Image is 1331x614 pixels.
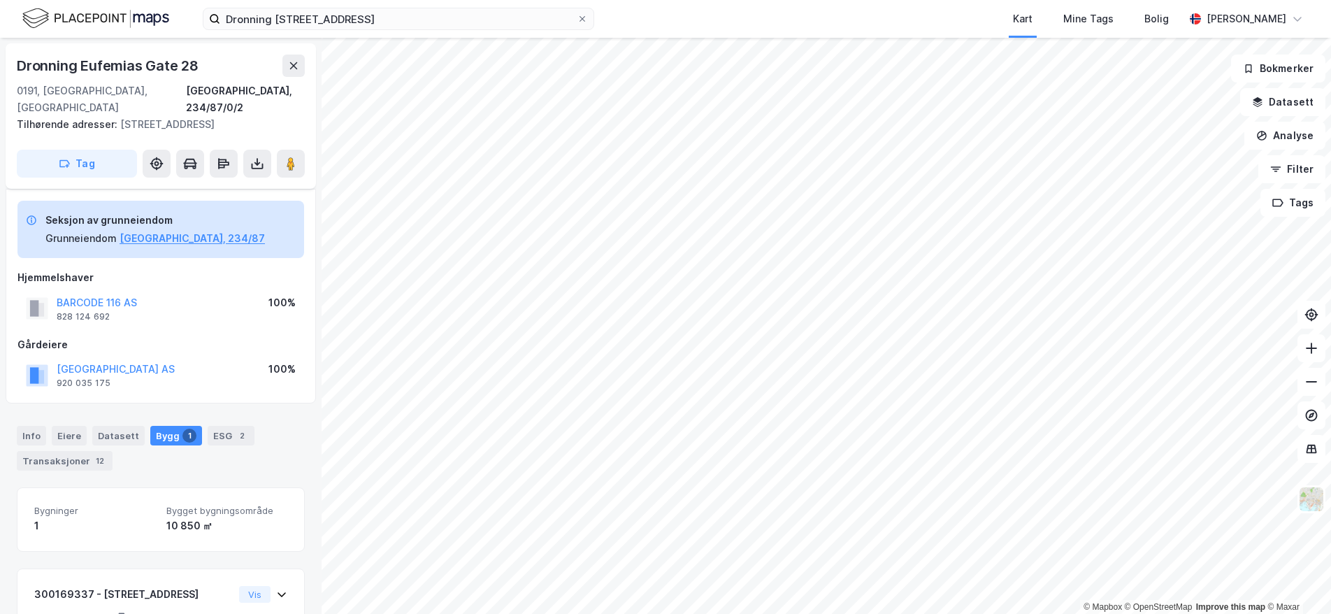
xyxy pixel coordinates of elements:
div: Kart [1013,10,1033,27]
div: 10 850 ㎡ [166,517,287,534]
span: Bygninger [34,505,155,517]
div: 100% [268,361,296,378]
div: Datasett [92,426,145,445]
div: Hjemmelshaver [17,269,304,286]
div: Gårdeiere [17,336,304,353]
button: Vis [239,586,271,603]
button: Datasett [1240,88,1325,116]
button: Filter [1258,155,1325,183]
div: 300169337 - [STREET_ADDRESS] [34,586,233,603]
div: 12 [93,454,107,468]
iframe: Chat Widget [1261,547,1331,614]
div: 920 035 175 [57,378,110,389]
div: Dronning Eufemias Gate 28 [17,55,201,77]
button: [GEOGRAPHIC_DATA], 234/87 [120,230,265,247]
div: Mine Tags [1063,10,1114,27]
div: 2 [235,429,249,443]
div: Eiere [52,426,87,445]
button: Tag [17,150,137,178]
div: [PERSON_NAME] [1207,10,1286,27]
div: Seksjon av grunneiendom [45,212,265,229]
div: Bygg [150,426,202,445]
img: logo.f888ab2527a4732fd821a326f86c7f29.svg [22,6,169,31]
div: Grunneiendom [45,230,117,247]
img: Z [1298,486,1325,513]
div: [GEOGRAPHIC_DATA], 234/87/0/2 [186,83,305,116]
div: Transaksjoner [17,451,113,471]
div: Kontrollprogram for chat [1261,547,1331,614]
a: Mapbox [1084,602,1122,612]
div: 1 [182,429,196,443]
button: Analyse [1244,122,1325,150]
input: Søk på adresse, matrikkel, gårdeiere, leietakere eller personer [220,8,577,29]
span: Bygget bygningsområde [166,505,287,517]
div: 1 [34,517,155,534]
button: Tags [1260,189,1325,217]
div: [STREET_ADDRESS] [17,116,294,133]
div: Info [17,426,46,445]
div: 828 124 692 [57,311,110,322]
a: Improve this map [1196,602,1265,612]
span: Tilhørende adresser: [17,118,120,130]
div: ESG [208,426,254,445]
div: 100% [268,294,296,311]
a: OpenStreetMap [1125,602,1193,612]
div: 0191, [GEOGRAPHIC_DATA], [GEOGRAPHIC_DATA] [17,83,186,116]
div: Bolig [1144,10,1169,27]
button: Bokmerker [1231,55,1325,83]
